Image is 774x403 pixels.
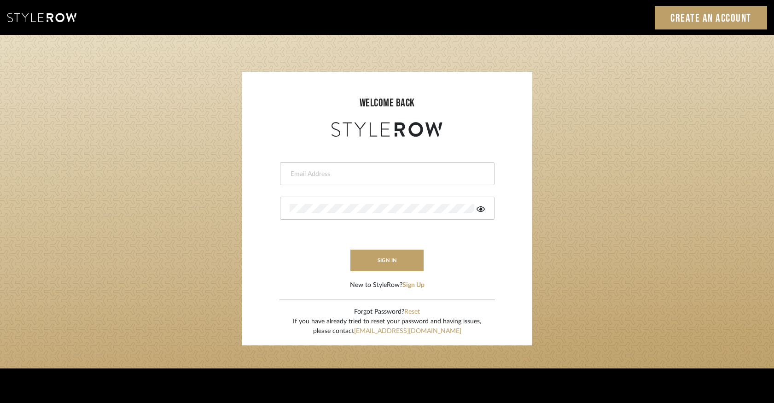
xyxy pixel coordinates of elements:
[404,307,420,317] button: Reset
[293,317,481,336] div: If you have already tried to reset your password and having issues, please contact
[293,307,481,317] div: Forgot Password?
[402,280,425,290] button: Sign Up
[290,169,483,179] input: Email Address
[655,6,767,29] a: Create an Account
[350,280,425,290] div: New to StyleRow?
[251,95,523,111] div: welcome back
[354,328,461,334] a: [EMAIL_ADDRESS][DOMAIN_NAME]
[350,250,424,271] button: sign in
